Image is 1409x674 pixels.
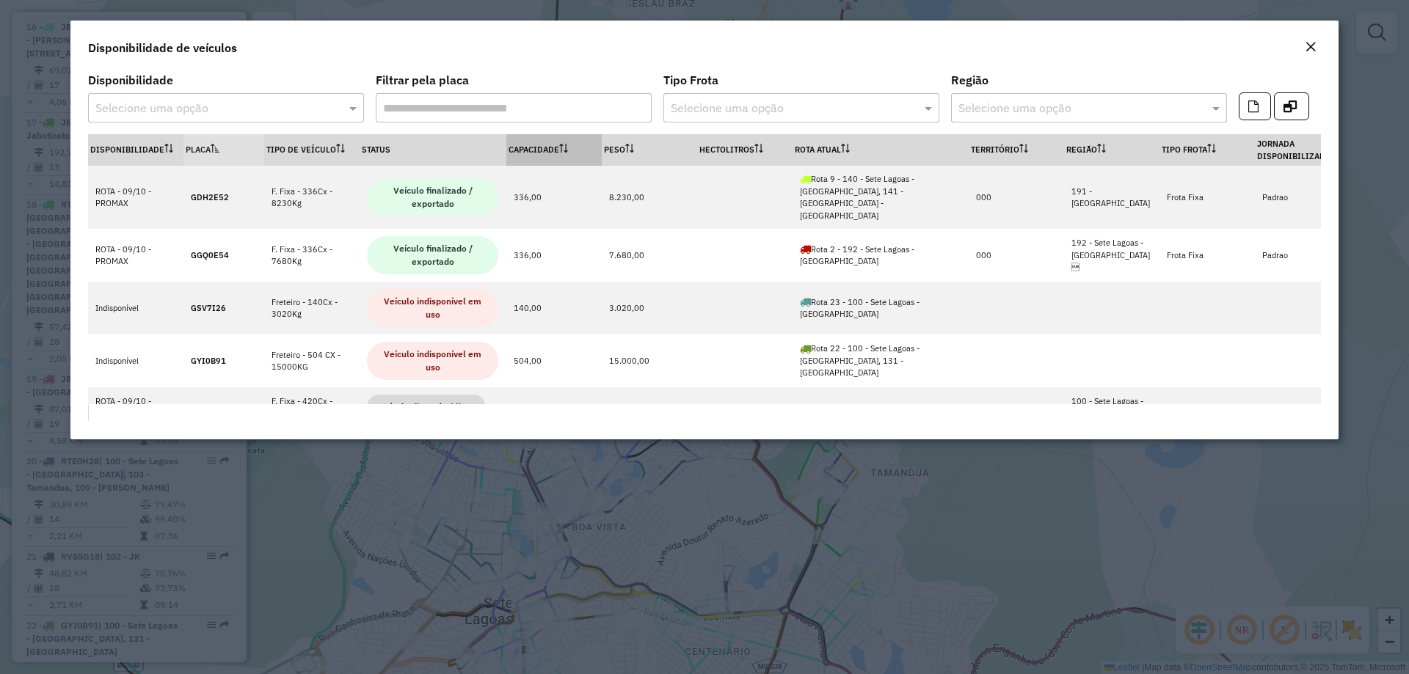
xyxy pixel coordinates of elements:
[367,178,498,216] span: Veículo finalizado / exportado
[800,296,961,320] div: Rota 23 - 100 - Sete Lagoas - [GEOGRAPHIC_DATA]
[367,289,498,327] span: Veículo indisponível em uso
[264,166,360,229] td: F. Fixa - 336Cx - 8230Kg
[191,402,227,412] strong: JBD7A22
[602,134,697,166] th: Peso
[602,166,697,229] td: 8.230,00
[800,243,961,268] div: Rota 2 - 192 - Sete Lagoas - [GEOGRAPHIC_DATA]
[506,166,602,229] td: 336,00
[602,282,697,334] td: 3.020,00
[264,387,360,427] td: F. Fixa - 420Cx - 12500Kg
[183,134,264,166] th: Placa
[1305,41,1317,53] em: Fechar
[367,342,498,380] span: Veículo indisponível em uso
[360,134,506,166] th: Status
[969,166,1064,229] td: 000
[88,71,173,89] label: Disponibilidade
[88,39,237,56] h4: Disponibilidade de veículos
[969,134,1064,166] th: Território
[697,134,793,166] th: Hectolitros
[1064,134,1159,166] th: Região
[264,334,360,387] td: Freteiro - 504 CX - 15000KG
[800,173,961,221] div: Rota 9 - 140 - Sete Lagoas - [GEOGRAPHIC_DATA], 141 - [GEOGRAPHIC_DATA] - [GEOGRAPHIC_DATA]
[506,282,602,334] td: 140,00
[1159,229,1255,282] td: Frota Fixa
[264,229,360,282] td: F. Fixa - 336Cx - 7680Kg
[191,192,229,202] strong: GDH2E52
[506,387,602,427] td: 420,00
[1159,166,1255,229] td: Frota Fixa
[1255,387,1350,427] td: Padrao
[506,134,602,166] th: Capacidade
[1255,166,1350,229] td: Padrao
[951,71,989,89] label: Região
[264,282,360,334] td: Freteiro - 140Cx - 3020Kg
[602,334,697,387] td: 15.000,00
[793,134,969,166] th: Rota Atual
[1064,229,1159,282] td: 192 - Sete Lagoas - [GEOGRAPHIC_DATA] 
[1255,134,1350,166] th: Jornada Disponibilizada
[969,387,1064,427] td: 000
[1064,387,1159,427] td: 100 - Sete Lagoas - [GEOGRAPHIC_DATA]
[800,343,961,379] div: Rota 22 - 100 - Sete Lagoas - [GEOGRAPHIC_DATA], 131 - [GEOGRAPHIC_DATA]
[602,229,697,282] td: 7.680,00
[191,303,226,313] strong: GSV7I26
[88,166,183,229] td: ROTA - 09/10 - PROMAX
[376,71,469,89] label: Filtrar pela placa
[367,236,498,274] span: Veículo finalizado / exportado
[663,71,718,89] label: Tipo Frota
[1064,166,1159,229] td: 191 - [GEOGRAPHIC_DATA]
[88,134,183,166] th: Disponibilidade
[602,387,697,427] td: 12.500,00
[88,282,183,334] td: Indisponível
[1159,134,1255,166] th: Tipo Frota
[506,229,602,282] td: 336,00
[191,356,226,366] strong: GYI0B91
[506,334,602,387] td: 504,00
[88,229,183,282] td: ROTA - 09/10 - PROMAX
[88,387,183,427] td: ROTA - 09/10 - PROMAX
[1300,38,1321,57] button: Close
[1255,229,1350,282] td: Padrao
[88,334,183,387] td: Indisponível
[264,134,360,166] th: Tipo de veículo
[367,395,486,420] span: Veículo disponível livre
[191,250,229,260] strong: GGQ0E54
[969,229,1064,282] td: 000
[1159,387,1255,427] td: Frota Fixa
